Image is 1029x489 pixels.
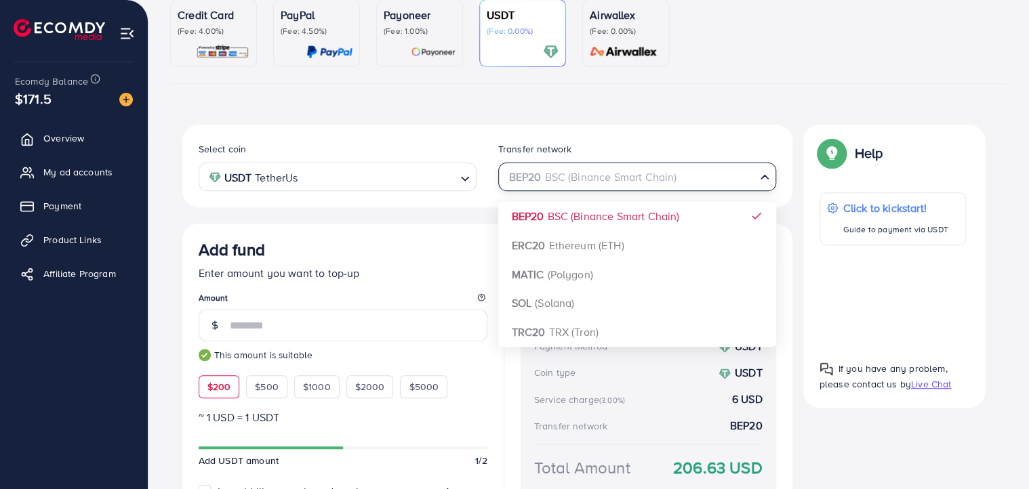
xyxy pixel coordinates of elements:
span: $2000 [355,380,385,394]
a: My ad accounts [10,158,138,186]
p: (Fee: 1.00%) [384,26,456,37]
p: Airwallex [590,7,662,23]
div: Coin type [534,366,576,379]
p: (Fee: 4.50%) [281,26,352,37]
div: Service charge [534,393,629,406]
a: Affiliate Program [10,260,138,287]
img: coin [719,368,731,380]
span: Add USDT amount [199,454,279,467]
p: Credit Card [178,7,249,23]
strong: 200.63 USD [703,312,763,328]
strong: 206.63 USD [673,456,763,480]
img: Popup guide [820,362,833,376]
span: TetherUs [255,168,298,188]
legend: Amount [199,292,487,309]
img: card [196,44,249,60]
iframe: Chat [971,428,1019,479]
p: (Fee: 0.00%) [487,26,559,37]
span: $171.5 [15,89,52,108]
strong: 6 USD [732,391,763,407]
small: (3.00%) [599,395,625,406]
img: coin [719,341,731,354]
img: logo [14,19,105,40]
p: Enter amount you want to top-up [199,265,487,281]
p: Guide to payment via USDT [843,221,948,238]
a: Overview [10,125,138,152]
span: If you have any problem, please contact us by [820,362,948,391]
img: Popup guide [820,141,844,165]
span: Overview [43,131,84,145]
div: Search for option [199,163,477,190]
div: Amount [534,313,567,326]
input: Search for option [302,167,454,188]
a: Product Links [10,226,138,253]
p: ~ 1 USD = 1 USDT [199,409,487,425]
img: card [411,44,456,60]
label: Transfer network [498,142,572,156]
div: Transfer network [534,419,608,433]
span: Payment [43,199,81,213]
div: Total Amount [534,456,630,480]
p: Payoneer [384,7,456,23]
span: 1/2 [475,454,487,467]
strong: USDT [735,365,763,380]
p: (Fee: 4.00%) [178,26,249,37]
img: guide [199,349,211,361]
span: Ecomdy Balance [15,75,88,88]
input: Search for option [504,167,754,188]
span: Product Links [43,233,102,247]
img: card [586,44,662,60]
small: This amount is suitable [199,348,487,362]
img: menu [119,26,135,41]
p: PayPal [281,7,352,23]
span: $5000 [409,380,439,394]
p: Click to kickstart! [843,200,948,216]
span: $1000 [303,380,331,394]
a: Payment [10,192,138,219]
img: card [543,44,559,60]
img: image [119,93,133,106]
span: Live Chat [911,377,951,391]
img: coin [209,171,221,184]
span: My ad accounts [43,165,113,179]
img: card [306,44,352,60]
span: $200 [207,380,231,394]
span: Affiliate Program [43,267,116,280]
label: Select coin [199,142,247,156]
p: Help [855,145,883,161]
p: USDT [487,7,559,23]
h4: Summary [534,270,763,286]
p: (Fee: 0.00%) [590,26,662,37]
div: Search for option [498,163,776,190]
strong: USDT [224,168,252,188]
strong: BEP20 [730,418,763,433]
strong: USDT [735,339,763,354]
div: Payment Method [534,339,607,353]
span: $500 [255,380,279,394]
h3: Add fund [199,240,265,259]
